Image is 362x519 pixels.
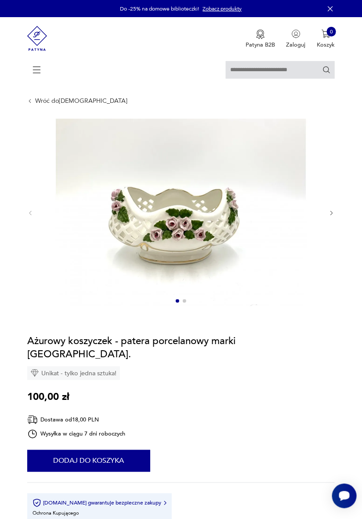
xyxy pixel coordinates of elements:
[33,499,167,508] button: [DOMAIN_NAME] gwarantuje bezpieczne zakupy
[246,41,275,49] p: Patyna B2B
[322,65,331,74] button: Szukaj
[327,27,337,36] div: 0
[27,391,69,404] p: 100,00 zł
[317,29,335,49] button: 0Koszyk
[286,41,306,49] p: Zaloguj
[292,29,300,38] img: Ikonka użytkownika
[27,17,47,60] img: Patyna - sklep z meblami i dekoracjami vintage
[27,450,150,472] button: Dodaj do koszyka
[27,334,335,361] h1: Ażurowy koszyczek - patera porcelanowy marki [GEOGRAPHIC_DATA].
[317,41,335,49] p: Koszyk
[33,499,41,508] img: Ikona certyfikatu
[31,369,39,377] img: Ikona diamentu
[33,510,79,517] li: Ochrona Kupującego
[322,29,330,38] img: Ikona koszyka
[246,29,275,49] button: Patyna B2B
[332,484,357,508] iframe: Smartsupp widget button
[246,29,275,49] a: Ikona medaluPatyna B2B
[256,29,265,39] img: Ikona medalu
[27,367,120,380] div: Unikat - tylko jedna sztuka!
[286,29,306,49] button: Zaloguj
[164,501,167,505] img: Ikona strzałki w prawo
[120,5,199,12] p: Do -25% na domowe biblioteczki!
[27,414,38,425] img: Ikona dostawy
[27,414,125,425] div: Dostawa od 18,00 PLN
[35,98,127,105] a: Wróć do[DEMOGRAPHIC_DATA]
[203,5,242,12] a: Zobacz produkty
[40,119,322,306] img: Zdjęcie produktu Ażurowy koszyczek - patera porcelanowy marki Brody Park.
[27,429,125,439] div: Wysyłka w ciągu 7 dni roboczych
